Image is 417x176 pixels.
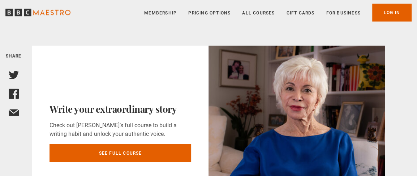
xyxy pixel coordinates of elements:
span: Share [6,53,22,59]
a: Log In [372,4,412,22]
p: Check out [PERSON_NAME]’s full course to build a writing habit and unlock your authentic voice. [50,121,191,138]
svg: BBC Maestro [5,7,70,18]
a: Gift Cards [286,9,314,17]
a: All Courses [242,9,275,17]
a: Pricing Options [188,9,231,17]
h3: Write your extraordinary story [50,103,191,115]
a: See full course [50,144,191,162]
nav: Primary [144,4,412,22]
a: For business [326,9,360,17]
a: Membership [144,9,177,17]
